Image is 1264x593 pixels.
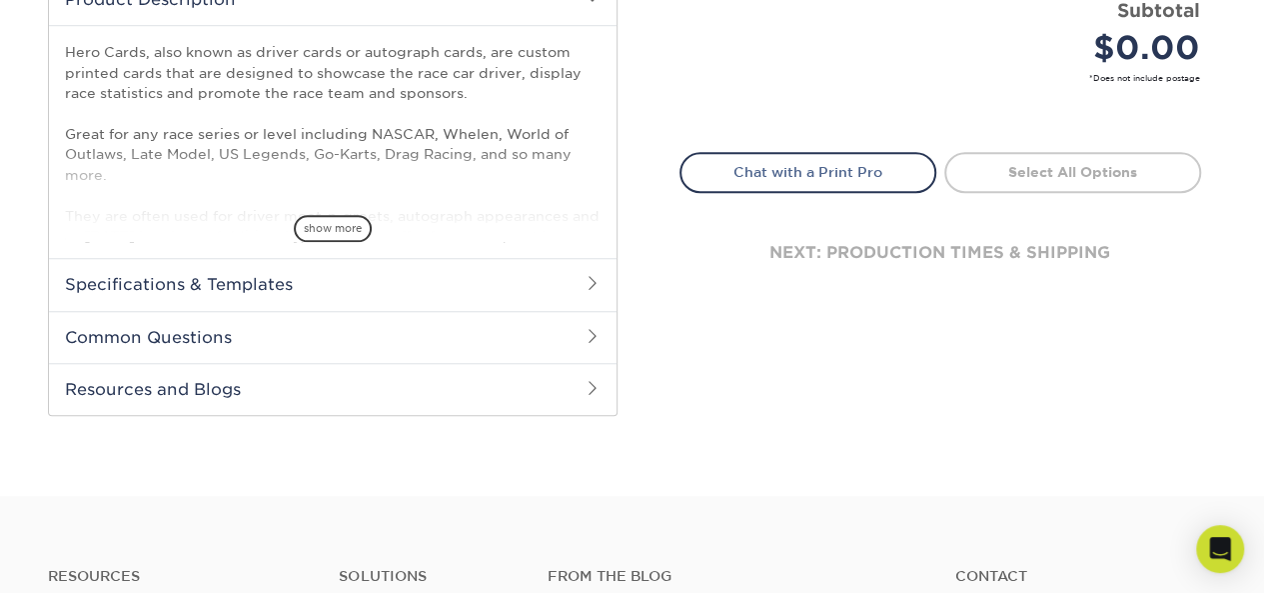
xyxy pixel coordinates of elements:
[955,24,1200,72] div: $0.00
[679,152,936,192] a: Chat with a Print Pro
[944,152,1201,192] a: Select All Options
[49,363,617,415] h2: Resources and Blogs
[1196,525,1244,573] div: Open Intercom Messenger
[695,72,1200,84] small: *Does not include postage
[679,193,1201,313] div: next: production times & shipping
[65,42,601,368] p: Hero Cards, also known as driver cards or autograph cards, are custom printed cards that are desi...
[339,568,517,585] h4: Solutions
[49,311,617,363] h2: Common Questions
[548,568,901,585] h4: From the Blog
[48,568,309,585] h4: Resources
[294,215,372,242] span: show more
[49,258,617,310] h2: Specifications & Templates
[955,568,1216,585] a: Contact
